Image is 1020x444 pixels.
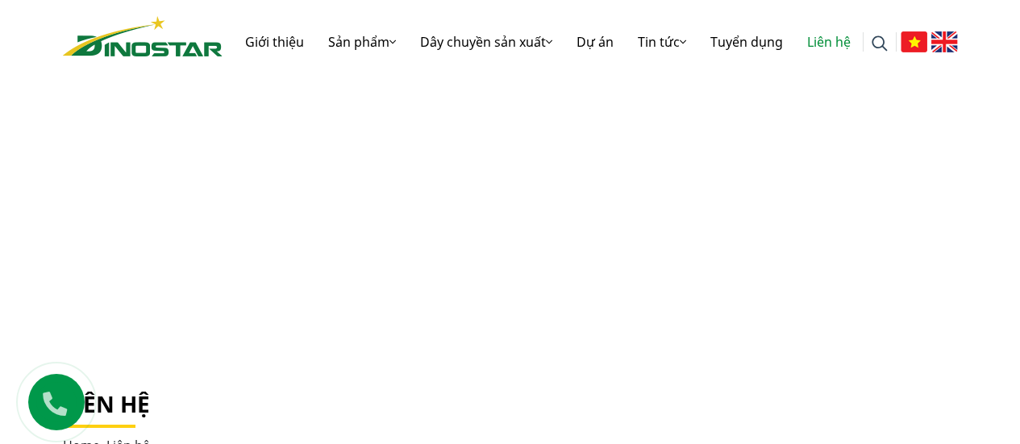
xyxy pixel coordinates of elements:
[564,16,626,68] a: Dự án
[698,16,795,68] a: Tuyển dụng
[931,31,958,52] img: English
[795,16,863,68] a: Liên hệ
[233,16,316,68] a: Giới thiệu
[316,16,408,68] a: Sản phẩm
[408,16,564,68] a: Dây chuyền sản xuất
[872,35,888,52] img: search
[626,16,698,68] a: Tin tức
[63,391,958,418] h1: Liên hệ
[63,16,223,56] img: logo
[901,31,927,52] img: Tiếng Việt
